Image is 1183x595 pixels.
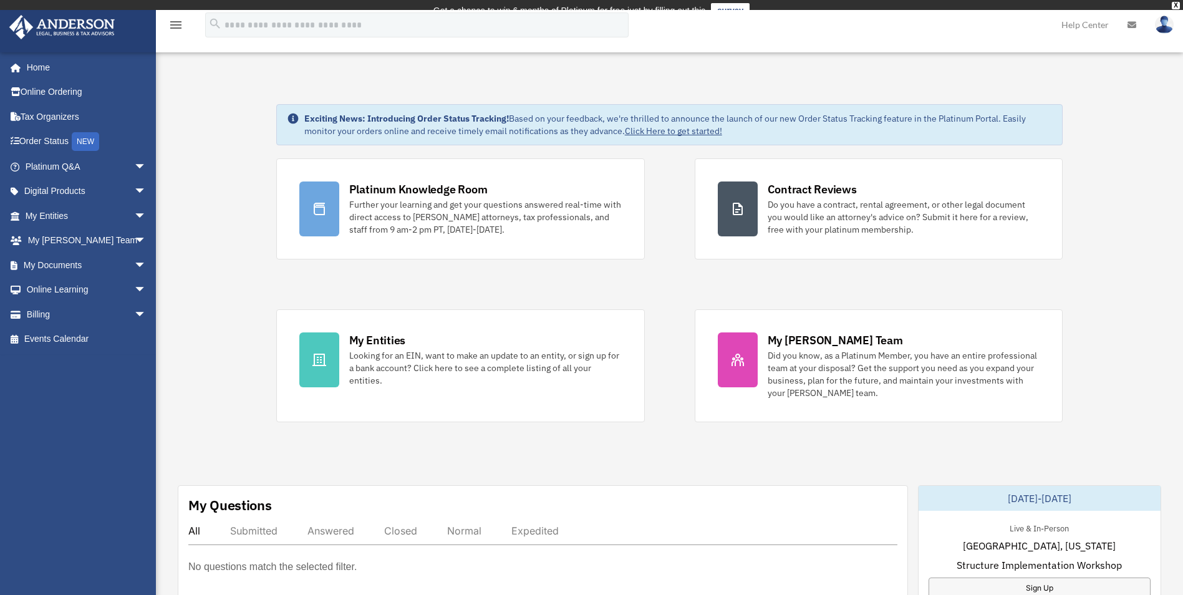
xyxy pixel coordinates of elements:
[307,525,354,537] div: Answered
[188,525,200,537] div: All
[230,525,278,537] div: Submitted
[134,228,159,254] span: arrow_drop_down
[168,17,183,32] i: menu
[188,558,357,576] p: No questions match the selected filter.
[168,22,183,32] a: menu
[695,309,1063,422] a: My [PERSON_NAME] Team Did you know, as a Platinum Member, you have an entire professional team at...
[768,332,903,348] div: My [PERSON_NAME] Team
[511,525,559,537] div: Expedited
[625,125,722,137] a: Click Here to get started!
[304,113,509,124] strong: Exciting News: Introducing Order Status Tracking!
[9,179,165,204] a: Digital Productsarrow_drop_down
[188,496,272,515] div: My Questions
[134,179,159,205] span: arrow_drop_down
[9,129,165,155] a: Order StatusNEW
[134,253,159,278] span: arrow_drop_down
[276,309,645,422] a: My Entities Looking for an EIN, want to make an update to an entity, or sign up for a bank accoun...
[433,3,706,18] div: Get a chance to win 6 months of Platinum for free just by filling out this
[695,158,1063,259] a: Contract Reviews Do you have a contract, rental agreement, or other legal document you would like...
[304,112,1053,137] div: Based on your feedback, we're thrilled to announce the launch of our new Order Status Tracking fe...
[963,538,1116,553] span: [GEOGRAPHIC_DATA], [US_STATE]
[768,181,857,197] div: Contract Reviews
[1172,2,1180,9] div: close
[9,55,159,80] a: Home
[9,104,165,129] a: Tax Organizers
[919,486,1161,511] div: [DATE]-[DATE]
[9,302,165,327] a: Billingarrow_drop_down
[9,80,165,105] a: Online Ordering
[349,198,622,236] div: Further your learning and get your questions answered real-time with direct access to [PERSON_NAM...
[957,558,1122,573] span: Structure Implementation Workshop
[349,181,488,197] div: Platinum Knowledge Room
[134,203,159,229] span: arrow_drop_down
[9,203,165,228] a: My Entitiesarrow_drop_down
[208,17,222,31] i: search
[9,228,165,253] a: My [PERSON_NAME] Teamarrow_drop_down
[9,327,165,352] a: Events Calendar
[276,158,645,259] a: Platinum Knowledge Room Further your learning and get your questions answered real-time with dire...
[349,332,405,348] div: My Entities
[1155,16,1174,34] img: User Pic
[134,154,159,180] span: arrow_drop_down
[134,278,159,303] span: arrow_drop_down
[349,349,622,387] div: Looking for an EIN, want to make an update to an entity, or sign up for a bank account? Click her...
[768,349,1040,399] div: Did you know, as a Platinum Member, you have an entire professional team at your disposal? Get th...
[9,278,165,302] a: Online Learningarrow_drop_down
[72,132,99,151] div: NEW
[711,3,750,18] a: survey
[384,525,417,537] div: Closed
[6,15,118,39] img: Anderson Advisors Platinum Portal
[9,154,165,179] a: Platinum Q&Aarrow_drop_down
[447,525,481,537] div: Normal
[9,253,165,278] a: My Documentsarrow_drop_down
[134,302,159,327] span: arrow_drop_down
[768,198,1040,236] div: Do you have a contract, rental agreement, or other legal document you would like an attorney's ad...
[1000,521,1079,534] div: Live & In-Person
